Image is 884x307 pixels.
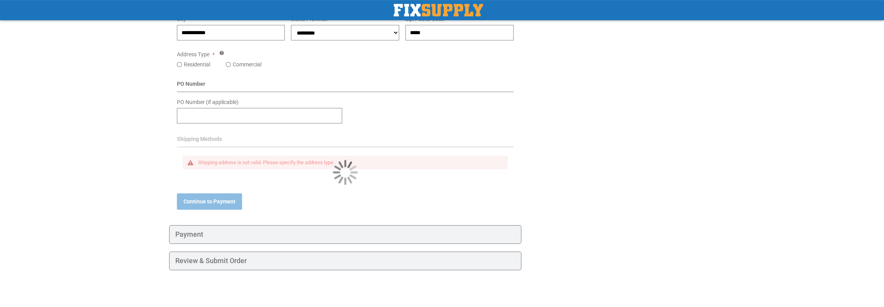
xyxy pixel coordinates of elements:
span: Address Type [177,51,209,57]
label: Commercial [233,61,261,68]
div: PO Number [177,80,514,92]
div: Review & Submit Order [169,251,522,270]
a: store logo [394,4,483,16]
label: Residential [184,61,210,68]
img: Loading... [333,160,358,185]
div: Payment [169,225,522,244]
span: PO Number (if applicable) [177,99,239,105]
img: Fix Industrial Supply [394,4,483,16]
